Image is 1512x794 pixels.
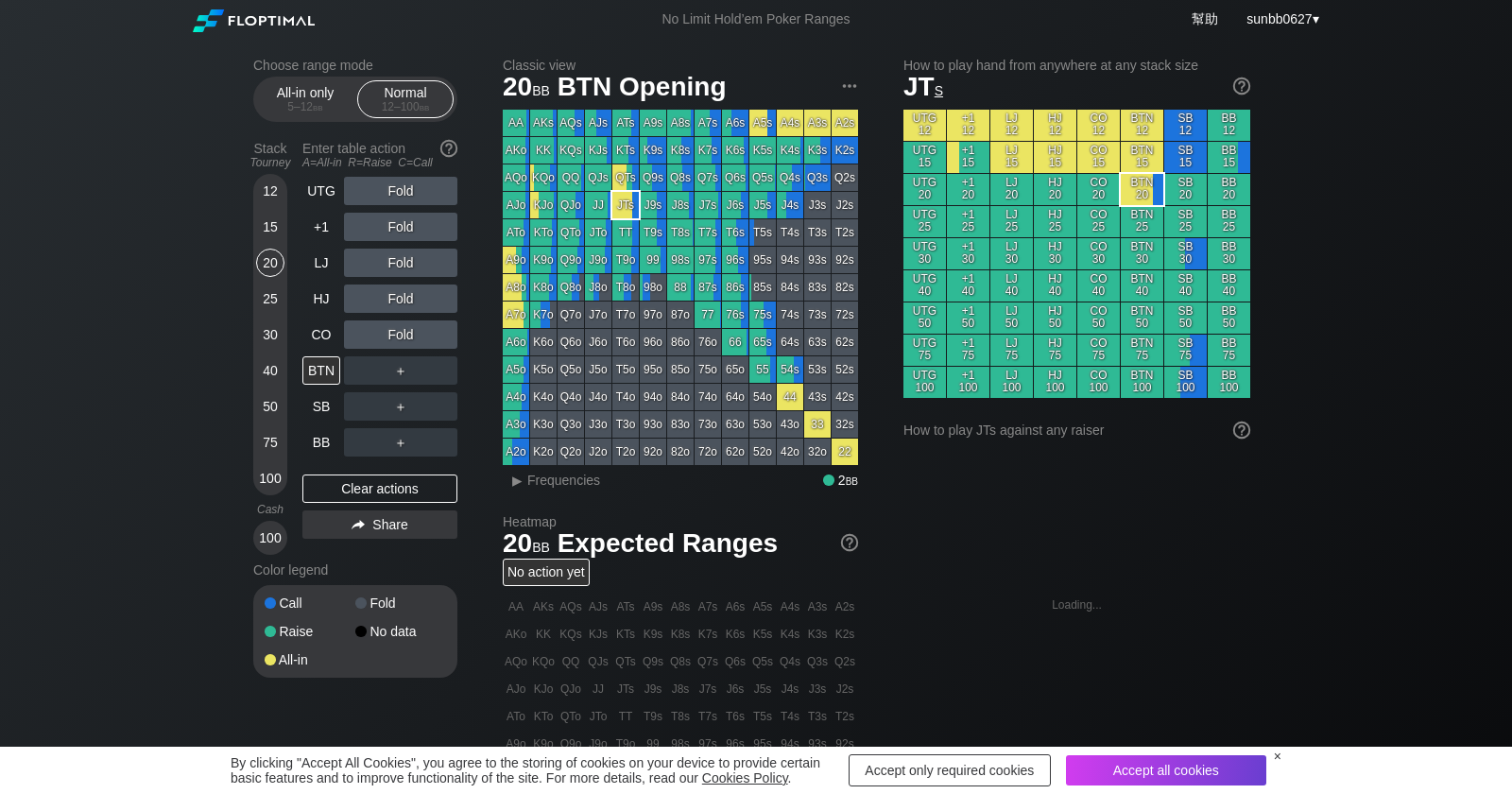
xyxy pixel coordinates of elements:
[366,100,445,113] div: 12 – 100
[302,392,340,421] div: SB
[503,58,858,73] h2: Classic view
[640,219,666,246] div: T9s
[532,78,550,99] span: bb
[947,270,989,302] div: +1 40
[1164,302,1207,334] div: SB 50
[1164,367,1207,398] div: SB 100
[503,302,529,328] div: A7o
[804,219,831,246] div: T3s
[640,110,666,136] div: A9s
[1077,367,1120,398] div: CO 100
[640,356,666,383] div: 95o
[530,164,557,191] div: KQo
[612,384,639,410] div: T4o
[1077,270,1120,302] div: CO 40
[832,164,858,191] div: Q2s
[903,270,946,302] div: UTG 40
[839,76,860,96] img: ellipsis.fd386fe8.svg
[722,137,748,164] div: K6s
[749,137,776,164] div: K5s
[667,384,694,410] div: 84o
[804,137,831,164] div: K3s
[558,384,584,410] div: Q4o
[722,356,748,383] div: 65o
[420,100,430,113] span: bb
[1034,174,1076,205] div: HJ 20
[695,192,721,218] div: J7s
[503,411,529,438] div: A3o
[695,302,721,328] div: 77
[1164,335,1207,366] div: SB 75
[1164,238,1207,269] div: SB 30
[722,164,748,191] div: Q6s
[344,392,457,421] div: ＋
[777,164,803,191] div: Q4s
[1121,302,1163,334] div: BTN 50
[585,110,611,136] div: AJs
[344,177,457,205] div: Fold
[695,274,721,301] div: 87s
[344,249,457,277] div: Fold
[640,164,666,191] div: Q9s
[585,356,611,383] div: J5o
[1034,335,1076,366] div: HJ 75
[1121,335,1163,366] div: BTN 75
[612,302,639,328] div: T7o
[585,164,611,191] div: QJs
[558,356,584,383] div: Q5o
[947,367,989,398] div: +1 100
[558,274,584,301] div: Q8o
[695,137,721,164] div: K7s
[503,164,529,191] div: AQo
[1121,174,1163,205] div: BTN 20
[302,356,340,385] div: BTN
[640,137,666,164] div: K9s
[1164,206,1207,237] div: SB 25
[749,302,776,328] div: 75s
[832,247,858,273] div: 92s
[266,100,345,113] div: 5 – 12
[256,177,284,205] div: 12
[1077,302,1120,334] div: CO 50
[749,329,776,355] div: 65s
[722,329,748,355] div: 66
[695,384,721,410] div: 74o
[947,206,989,237] div: +1 25
[903,367,946,398] div: UTG 100
[1208,270,1250,302] div: BB 40
[1077,238,1120,269] div: CO 30
[612,164,639,191] div: QTs
[558,137,584,164] div: KQs
[1066,755,1266,785] div: Accept all cookies
[558,439,584,465] div: Q2o
[530,274,557,301] div: K8o
[749,247,776,273] div: 95s
[903,302,946,334] div: UTG 50
[1208,142,1250,173] div: BB 15
[839,532,860,553] img: help.32db89a4.svg
[265,653,355,666] div: All-in
[832,137,858,164] div: K2s
[302,133,457,177] div: Enter table action
[302,177,340,205] div: UTG
[193,9,314,32] img: Floptimal logo
[1164,270,1207,302] div: SB 40
[640,274,666,301] div: 98o
[558,247,584,273] div: Q9o
[990,174,1033,205] div: LJ 20
[702,770,788,785] a: Cookies Policy
[530,411,557,438] div: K3o
[804,192,831,218] div: J3s
[1208,302,1250,334] div: BB 50
[612,192,639,218] div: JTs
[667,356,694,383] div: 85o
[1208,206,1250,237] div: BB 25
[612,356,639,383] div: T5o
[777,274,803,301] div: 84s
[947,110,989,141] div: +1 12
[832,411,858,438] div: 32s
[947,335,989,366] div: +1 75
[612,329,639,355] div: T6o
[832,192,858,218] div: J2s
[256,392,284,421] div: 50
